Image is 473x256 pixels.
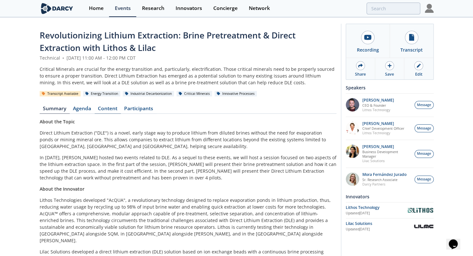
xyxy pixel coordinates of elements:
div: Lilac Solutions [346,221,414,227]
a: Summary [40,106,70,114]
a: Recording [346,24,390,58]
img: 02117a8d-81fe-4595-b961-3bad6f9ebc0f [346,98,359,111]
div: Research [142,6,164,11]
p: [PERSON_NAME] [362,121,404,126]
img: ZBAphc7tSUi3OznJS8NL [346,172,359,186]
a: Lilac Solutions Updated[DATE] Lilac Solutions [346,221,434,232]
p: Business Development Manager [362,150,411,159]
div: Recording [357,46,379,53]
img: logo-wide.svg [40,3,75,14]
div: Innovators [346,191,434,202]
a: Lithos Technology Updated[DATE] Lithos Technology [346,205,434,216]
div: Share [355,71,366,77]
button: Message [414,150,434,158]
p: Lilac Solutions [362,159,411,163]
span: Message [417,151,431,156]
p: Mora Fernández Jurado [362,172,406,177]
div: Industrial Decarbonization [123,91,174,97]
div: Speakers [346,82,434,93]
p: CEO & Founder [362,103,394,108]
div: Events [115,6,131,11]
div: Network [249,6,270,11]
p: Lithos Technology [362,131,404,135]
span: • [61,55,65,61]
span: Message [417,177,431,182]
img: Lilac Solutions [414,221,433,232]
div: Updated [DATE] [346,227,414,232]
img: Lithos Technology [407,208,434,213]
div: Innovative Processes [215,91,257,97]
span: Revolutionizing Lithium Extraction: Brine Pretreatment & Direct Extraction with Lithos & Lilac [40,29,296,54]
p: Chief Development Officer [362,126,404,131]
a: Agenda [70,106,95,114]
img: Profile [425,4,434,13]
button: Message [414,176,434,184]
div: Save [385,71,394,77]
p: [PERSON_NAME] [362,145,411,149]
p: Sr. Research Associate [362,178,406,182]
div: Edit [415,71,422,77]
div: Critical Minerals are crucial for the energy transition and, particularly, electrification. Those... [40,66,336,86]
p: In [DATE], [PERSON_NAME] hosted two events related to DLE. As a sequel to these events, we will h... [40,154,336,181]
p: Direct Lithium Extraction ("DLE") is a novel, early stage way to produce lithium from diluted bri... [40,129,336,150]
div: Transcript Available [40,91,81,97]
a: Participants [121,106,157,114]
strong: About the Topic [40,119,75,125]
p: Darcy Partners [362,182,406,186]
div: Updated [DATE] [346,211,407,216]
div: Innovators [176,6,202,11]
span: Message [417,126,431,131]
input: Advanced Search [367,3,420,14]
a: Edit [404,58,433,79]
div: Transcript [400,46,423,53]
p: Lithos Technology [362,108,394,112]
p: [PERSON_NAME] [362,98,394,103]
strong: About the Innovator [40,186,84,192]
a: Transcript [390,24,433,58]
img: 3b90698d-5581-483e-afa0-c0c65cd9881c [346,121,359,135]
img: 74f88c2f-b32f-4f95-8c5d-513678ad8dfd [346,145,359,158]
span: Message [417,103,431,108]
a: Content [95,106,121,114]
div: Home [89,6,104,11]
p: Lithos Technologies developed "AcQUA", a revolutionary technology designed to replace evaporation... [40,197,336,244]
button: Message [414,124,434,132]
div: Energy Transition [83,91,121,97]
div: Technical [DATE] 11:00 AM - 12:00 PM CDT [40,54,336,61]
div: Concierge [213,6,238,11]
button: Message [414,101,434,109]
iframe: chat widget [446,230,467,250]
div: Critical Minerals [177,91,212,97]
div: Lithos Technology [346,205,407,211]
